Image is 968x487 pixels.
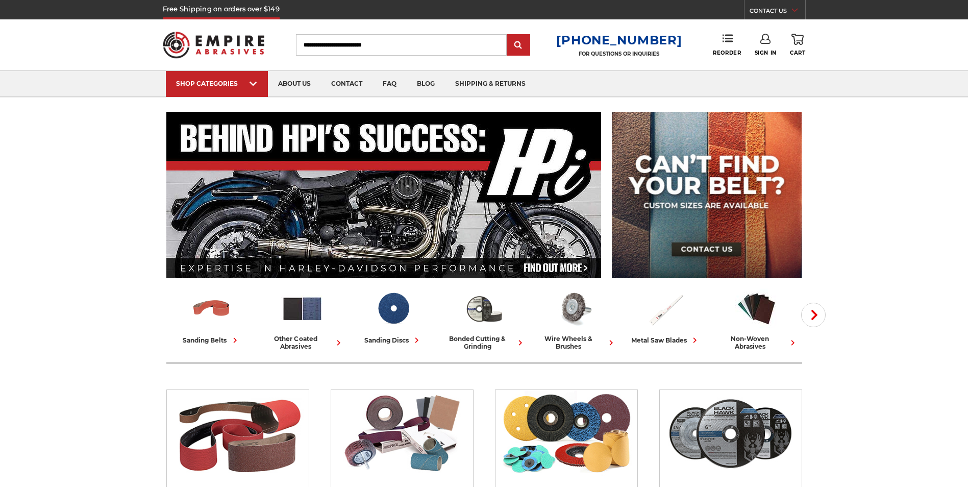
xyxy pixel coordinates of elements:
img: Other Coated Abrasives [281,287,324,330]
a: non-woven abrasives [715,287,798,350]
div: wire wheels & brushes [534,335,616,350]
img: Metal Saw Blades [644,287,687,330]
img: Bonded Cutting & Grinding [463,287,505,330]
button: Next [801,303,826,327]
img: Wire Wheels & Brushes [554,287,596,330]
a: sanding discs [352,287,435,346]
div: SHOP CATEGORIES [176,80,258,87]
span: Sign In [755,50,777,56]
img: Sanding Discs [372,287,414,330]
div: other coated abrasives [261,335,344,350]
img: Banner for an interview featuring Horsepower Inc who makes Harley performance upgrades featured o... [166,112,602,278]
a: other coated abrasives [261,287,344,350]
div: sanding discs [364,335,422,346]
div: non-woven abrasives [715,335,798,350]
img: promo banner for custom belts. [612,112,802,278]
img: Sanding Discs [500,390,632,477]
div: bonded cutting & grinding [443,335,526,350]
div: sanding belts [183,335,240,346]
input: Submit [508,35,529,56]
a: metal saw blades [625,287,707,346]
a: bonded cutting & grinding [443,287,526,350]
a: shipping & returns [445,71,536,97]
a: wire wheels & brushes [534,287,616,350]
img: Empire Abrasives [163,25,265,65]
a: sanding belts [170,287,253,346]
img: Sanding Belts [190,287,233,330]
img: Bonded Cutting & Grinding [664,390,797,477]
p: FOR QUESTIONS OR INQUIRIES [556,51,682,57]
a: Cart [790,34,805,56]
a: about us [268,71,321,97]
img: Other Coated Abrasives [336,390,468,477]
a: Reorder [713,34,741,56]
img: Non-woven Abrasives [735,287,778,330]
span: Reorder [713,50,741,56]
a: [PHONE_NUMBER] [556,33,682,47]
span: Cart [790,50,805,56]
div: metal saw blades [631,335,700,346]
a: faq [373,71,407,97]
a: contact [321,71,373,97]
img: Sanding Belts [171,390,304,477]
a: CONTACT US [750,5,805,19]
a: blog [407,71,445,97]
